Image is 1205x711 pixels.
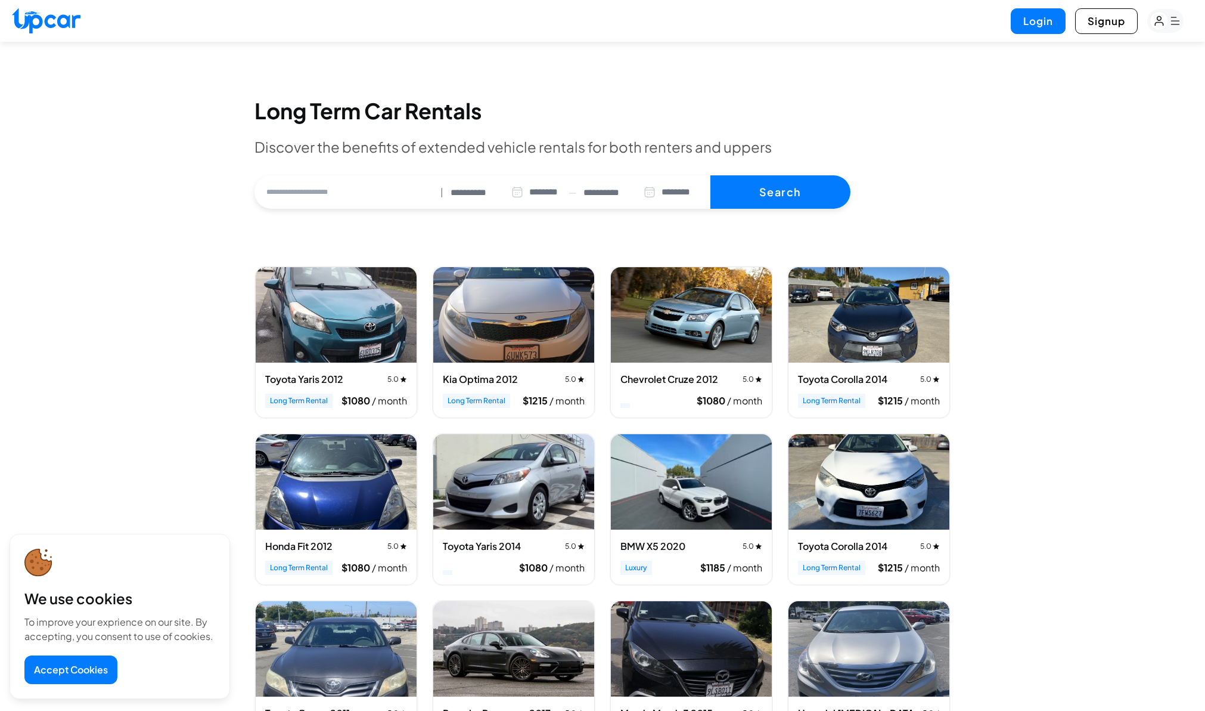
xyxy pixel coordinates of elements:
img: Chevrolet Cruze 2012 [611,267,772,363]
span: 5.0 [387,375,407,384]
span: 5.0 [565,375,585,384]
span: 5.0 [920,375,940,384]
img: Kia Optima 2012 [433,267,594,363]
img: star [400,543,407,550]
img: Toyota Corolla 2014 [788,267,949,363]
span: / month [372,561,407,574]
button: Search [710,175,850,209]
img: star [755,543,762,550]
div: View details for Toyota Corolla 2014 [788,434,950,585]
span: / month [905,561,940,574]
button: Accept Cookies [24,656,117,684]
span: / month [905,394,940,407]
div: View details for Honda Fit 2012 [255,434,417,585]
span: / month [727,394,762,407]
h3: Chevrolet Cruze 2012 [620,372,718,387]
h3: Honda Fit 2012 [265,539,333,554]
img: star [400,376,407,383]
span: Long Term Rental [265,394,333,408]
span: Long Term Rental [443,394,510,408]
button: Signup [1075,8,1138,34]
img: star [577,543,585,550]
img: star [933,376,940,383]
div: View details for Toyota Yaris 2014 [433,434,595,585]
span: $ 1215 [878,561,905,574]
span: Long Term Rental [265,561,333,575]
h3: Kia Optima 2012 [443,372,518,387]
h3: Toyota Yaris 2014 [443,539,521,554]
img: star [577,376,585,383]
span: / month [727,561,762,574]
img: Toyota Camry 2011 [256,601,417,697]
img: Hyundai Sonata 2014 [788,601,949,697]
div: View details for Kia Optima 2012 [433,267,595,418]
span: — [569,186,576,199]
h3: Toyota Yaris 2012 [265,372,343,387]
span: / month [549,561,585,574]
div: View details for Toyota Yaris 2012 [255,267,417,418]
button: Login [1011,8,1066,34]
div: View details for Chevrolet Cruze 2012 [610,267,772,418]
img: star [933,543,940,550]
div: View details for BMW X5 2020 [610,434,772,585]
span: $ 1080 [341,561,372,574]
span: / month [549,394,585,407]
h3: BMW X5 2020 [620,539,685,554]
img: Porsche Panamera 2017 [433,601,594,697]
div: We use cookies [24,589,215,608]
span: / month [372,394,407,407]
img: Toyota Yaris 2014 [433,434,594,530]
img: Toyota Corolla 2014 [788,434,949,530]
div: View details for Toyota Corolla 2014 [788,267,950,418]
img: star [755,376,762,383]
img: Mazda Mazda3 2015 [611,601,772,697]
span: 5.0 [920,542,940,551]
div: To improve your exprience on our site. By accepting, you consent to use of cookies. [24,615,215,644]
span: | [440,186,443,199]
span: 5.0 [387,542,407,551]
span: $ 1185 [700,561,727,574]
img: cookie-icon.svg [24,549,52,577]
span: $ 1080 [341,394,372,407]
span: 5.0 [743,375,762,384]
span: $ 1215 [878,394,905,407]
img: Honda Fit 2012 [256,434,417,530]
h3: Toyota Corolla 2014 [798,372,887,387]
span: 5.0 [565,542,585,551]
img: BMW X5 2020 [611,434,772,530]
span: Long Term Rental [798,394,865,408]
p: Discover the benefits of extended vehicle rentals for both renters and uppers [254,137,951,156]
span: Luxury [620,561,652,575]
span: 5.0 [743,542,762,551]
span: $ 1215 [523,394,549,407]
span: $ 1080 [697,394,727,407]
h3: Toyota Corolla 2014 [798,539,887,554]
span: Long Term Rental [798,561,865,575]
img: Upcar Logo [12,8,80,33]
img: Toyota Yaris 2012 [256,267,417,363]
span: $ 1080 [519,561,549,574]
h2: Long Term Car Rentals [254,99,951,123]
